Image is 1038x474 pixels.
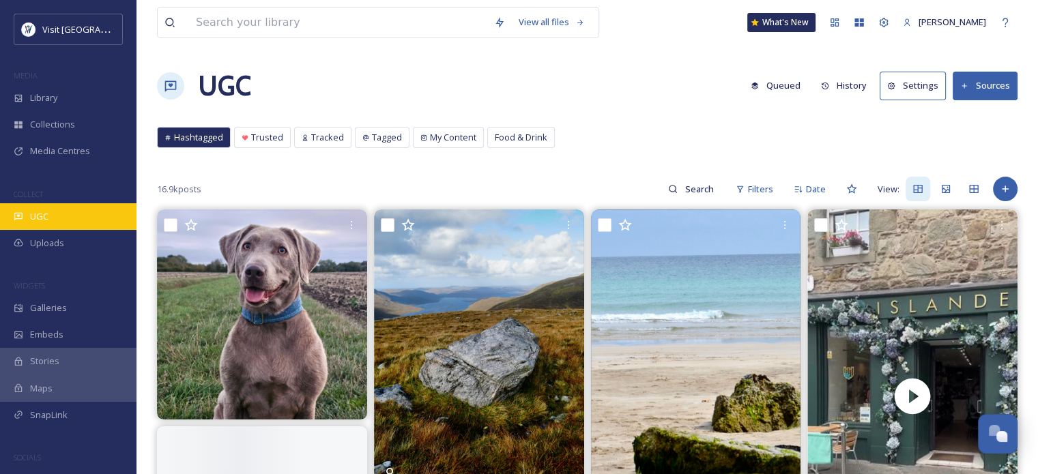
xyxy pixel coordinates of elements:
span: Tagged [372,131,402,144]
a: Queued [744,72,814,99]
span: Filters [748,183,773,196]
a: UGC [198,65,251,106]
button: Queued [744,72,807,99]
span: Trusted [251,131,283,144]
span: View: [878,183,899,196]
span: SOCIALS [14,452,41,462]
span: Library [30,91,57,104]
a: What's New [747,13,816,32]
img: Untitled%20design%20%2897%29.png [22,23,35,36]
button: Open Chat [978,414,1018,454]
span: Hashtagged [174,131,223,144]
button: Settings [880,72,946,100]
span: Embeds [30,328,63,341]
span: Maps [30,382,53,395]
span: [PERSON_NAME] [919,16,986,28]
span: SnapLink [30,409,68,421]
span: Date [806,183,826,196]
input: Search your library [189,8,487,38]
span: MEDIA [14,70,38,80]
button: Sources [953,72,1018,100]
span: Galleries [30,301,67,314]
span: Stories [30,355,59,368]
a: [PERSON_NAME] [896,9,993,35]
span: Collections [30,118,75,131]
span: UGC [30,210,48,223]
span: Uploads [30,237,64,250]
img: Have a lovely Sunday everyone ❤️ #earlyriser #harristweed #silverlab #silverlabrador #silberlabbi... [157,209,367,419]
span: Tracked [311,131,344,144]
span: 16.9k posts [157,183,201,196]
a: History [814,72,880,99]
span: Food & Drink [495,131,547,144]
span: COLLECT [14,189,43,199]
span: Media Centres [30,145,90,158]
span: My Content [430,131,476,144]
span: WIDGETS [14,280,45,291]
span: Visit [GEOGRAPHIC_DATA] [42,23,148,35]
a: View all files [512,9,592,35]
input: Search [678,175,722,203]
a: Settings [880,72,953,100]
button: History [814,72,874,99]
